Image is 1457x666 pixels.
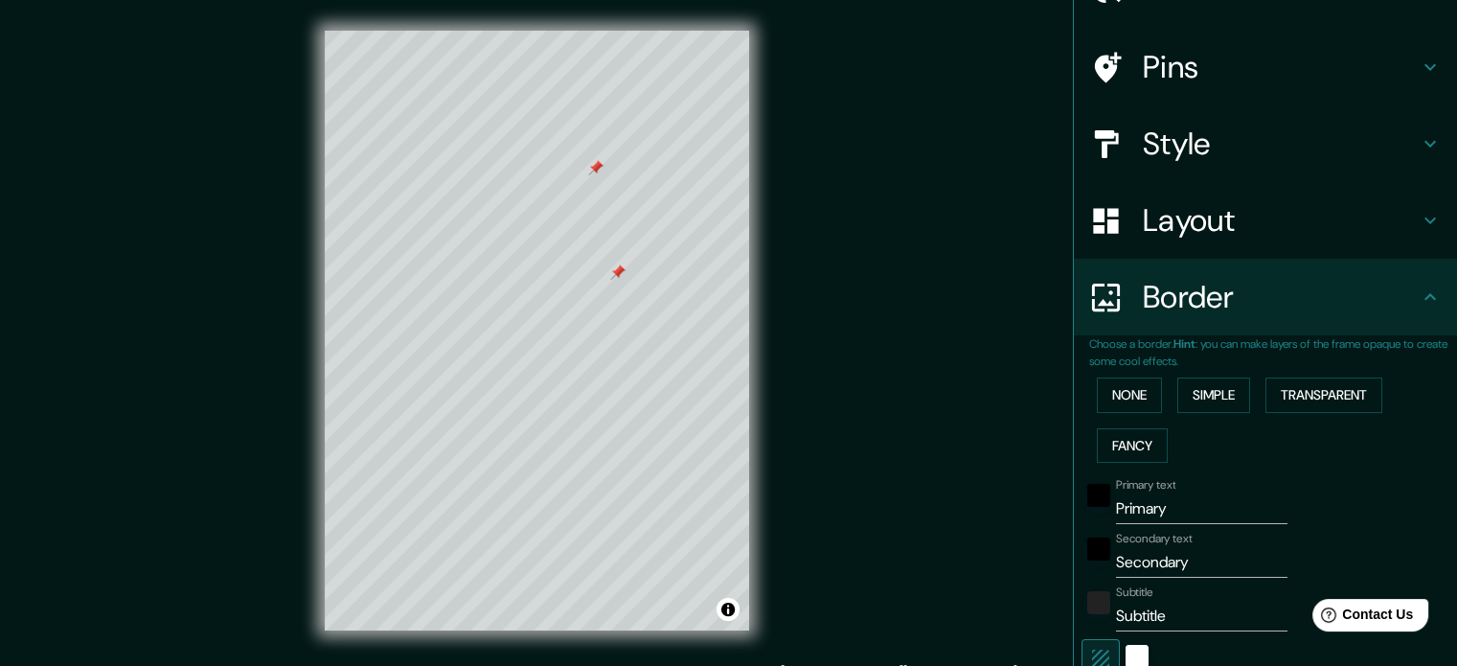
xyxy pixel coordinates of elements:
button: Simple [1177,378,1250,413]
div: Layout [1074,182,1457,259]
label: Secondary text [1116,531,1193,547]
button: black [1087,484,1110,507]
label: Primary text [1116,477,1175,494]
div: Pins [1074,29,1457,105]
h4: Border [1143,278,1419,316]
label: Subtitle [1116,585,1153,601]
button: black [1087,538,1110,561]
button: Toggle attribution [717,598,740,621]
h4: Style [1143,125,1419,163]
button: None [1097,378,1162,413]
div: Style [1074,105,1457,182]
iframe: Help widget launcher [1286,591,1436,645]
button: Fancy [1097,428,1168,464]
button: color-222222 [1087,591,1110,614]
h4: Pins [1143,48,1419,86]
button: Transparent [1265,378,1382,413]
h4: Layout [1143,201,1419,240]
p: Choose a border. : you can make layers of the frame opaque to create some cool effects. [1089,335,1457,370]
div: Border [1074,259,1457,335]
b: Hint [1173,336,1195,352]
